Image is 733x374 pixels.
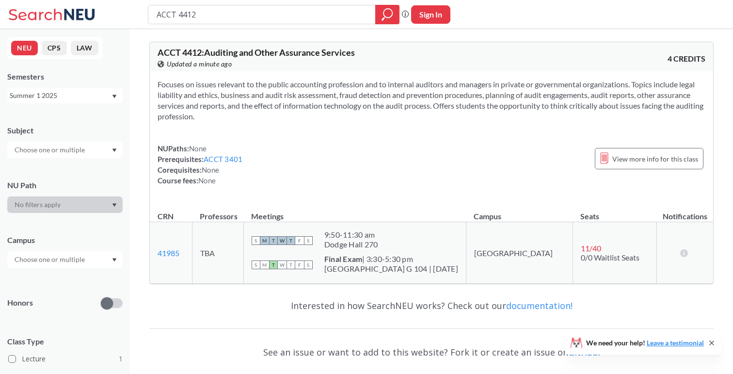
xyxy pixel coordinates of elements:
[10,90,111,101] div: Summer 1 2025
[647,339,704,347] a: Leave a testimonial
[202,165,219,174] span: None
[466,222,573,284] td: [GEOGRAPHIC_DATA]
[466,201,573,222] th: Campus
[324,254,458,264] div: | 3:30-5:30 pm
[192,222,243,284] td: TBA
[156,6,368,23] input: Class, professor, course number, "phrase"
[411,5,450,24] button: Sign In
[7,142,123,158] div: Dropdown arrow
[243,201,466,222] th: Meetings
[295,236,304,245] span: F
[7,88,123,103] div: Summer 1 2025Dropdown arrow
[287,260,295,269] span: T
[586,340,704,346] span: We need your help!
[8,353,123,365] label: Lecture
[668,53,705,64] span: 4 CREDITS
[304,236,313,245] span: S
[324,230,378,240] div: 9:50 - 11:30 am
[324,254,363,263] b: Final Exam
[204,155,242,163] a: ACCT 3401
[158,79,705,122] section: Focuses on issues relevant to the public accounting profession and to internal auditors and manag...
[573,201,657,222] th: Seats
[7,297,33,309] p: Honors
[158,47,355,58] span: ACCT 4412 : Auditing and Other Assurance Services
[269,260,278,269] span: T
[7,336,123,347] span: Class Type
[278,236,287,245] span: W
[252,236,260,245] span: S
[269,236,278,245] span: T
[7,71,123,82] div: Semesters
[7,235,123,245] div: Campus
[324,240,378,249] div: Dodge Hall 270
[192,201,243,222] th: Professors
[112,203,117,207] svg: Dropdown arrow
[119,354,123,364] span: 1
[10,254,91,265] input: Choose one or multiple
[506,300,573,311] a: documentation!
[112,148,117,152] svg: Dropdown arrow
[252,260,260,269] span: S
[167,59,232,69] span: Updated a minute ago
[71,41,98,55] button: LAW
[42,41,67,55] button: CPS
[158,143,242,186] div: NUPaths: Prerequisites: Corequisites: Course fees:
[112,95,117,98] svg: Dropdown arrow
[7,196,123,213] div: Dropdown arrow
[158,248,179,258] a: 41985
[581,244,601,253] span: 11 / 40
[612,153,698,165] span: View more info for this class
[375,5,399,24] div: magnifying glass
[304,260,313,269] span: S
[260,260,269,269] span: M
[7,180,123,191] div: NU Path
[657,201,713,222] th: Notifications
[112,258,117,262] svg: Dropdown arrow
[198,176,216,185] span: None
[7,251,123,268] div: Dropdown arrow
[10,144,91,156] input: Choose one or multiple
[149,338,714,366] div: See an issue or want to add to this website? Fork it or create an issue on .
[149,292,714,320] div: Interested in how SearchNEU works? Check out our
[581,253,639,262] span: 0/0 Waitlist Seats
[7,125,123,136] div: Subject
[287,236,295,245] span: T
[189,144,207,153] span: None
[382,8,393,21] svg: magnifying glass
[158,211,174,222] div: CRN
[324,264,458,274] div: [GEOGRAPHIC_DATA] G 104 | [DATE]
[295,260,304,269] span: F
[11,41,38,55] button: NEU
[278,260,287,269] span: W
[260,236,269,245] span: M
